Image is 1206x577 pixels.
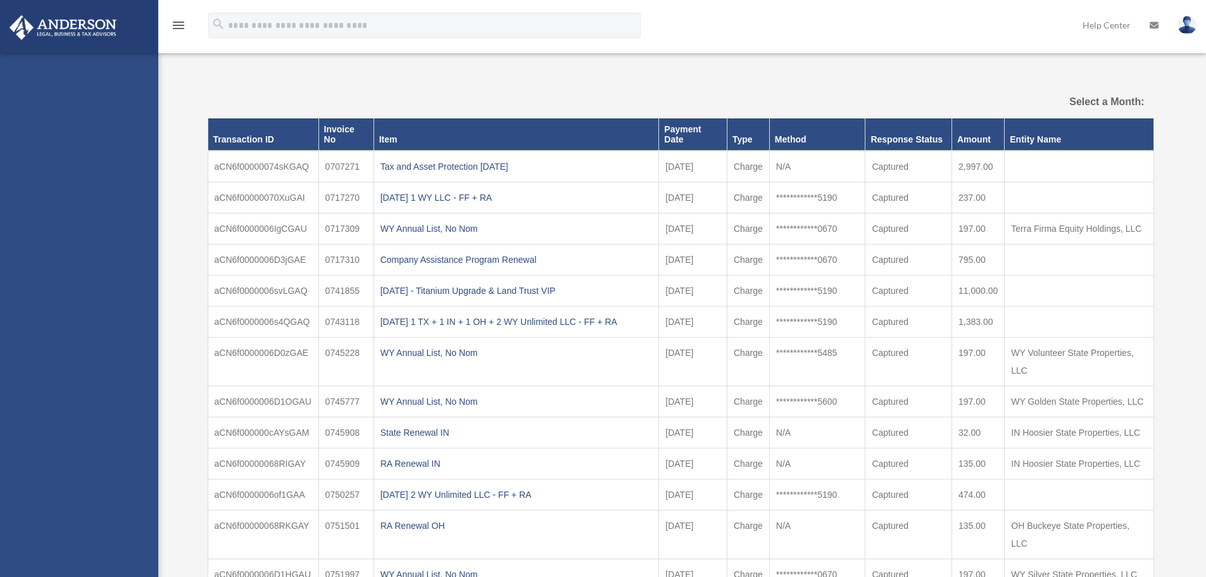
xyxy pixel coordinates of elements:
[380,424,653,441] div: State Renewal IN
[318,182,374,213] td: 0717270
[727,448,769,479] td: Charge
[1005,417,1153,448] td: IN Hoosier State Properties, LLC
[1005,93,1144,111] label: Select a Month:
[318,244,374,276] td: 0717310
[952,118,1004,151] th: Amount
[1005,213,1153,244] td: Terra Firma Equity Holdings, LLC
[865,479,952,510] td: Captured
[727,244,769,276] td: Charge
[318,510,374,559] td: 0751501
[659,386,727,417] td: [DATE]
[374,118,659,151] th: Item
[727,510,769,559] td: Charge
[769,510,865,559] td: N/A
[659,118,727,151] th: Payment Date
[380,220,653,238] div: WY Annual List, No Nom
[952,417,1004,448] td: 32.00
[380,393,653,410] div: WY Annual List, No Nom
[208,118,318,151] th: Transaction ID
[380,455,653,472] div: RA Renewal IN
[380,158,653,175] div: Tax and Asset Protection [DATE]
[171,22,186,33] a: menu
[208,448,318,479] td: aCN6f00000068RIGAY
[727,307,769,338] td: Charge
[727,213,769,244] td: Charge
[318,479,374,510] td: 0750257
[380,517,653,535] div: RA Renewal OH
[318,448,374,479] td: 0745909
[659,510,727,559] td: [DATE]
[659,417,727,448] td: [DATE]
[727,118,769,151] th: Type
[1005,448,1153,479] td: IN Hoosier State Properties, LLC
[208,151,318,182] td: aCN6f00000074sKGAQ
[952,307,1004,338] td: 1,383.00
[865,118,952,151] th: Response Status
[659,182,727,213] td: [DATE]
[380,282,653,300] div: [DATE] - Titanium Upgrade & Land Trust VIP
[659,479,727,510] td: [DATE]
[208,307,318,338] td: aCN6f0000006s4QGAQ
[769,417,865,448] td: N/A
[769,118,865,151] th: Method
[952,448,1004,479] td: 135.00
[1005,338,1153,386] td: WY Volunteer State Properties, LLC
[380,251,653,269] div: Company Assistance Program Renewal
[659,338,727,386] td: [DATE]
[952,479,1004,510] td: 474.00
[318,417,374,448] td: 0745908
[865,307,952,338] td: Captured
[952,276,1004,307] td: 11,000.00
[318,338,374,386] td: 0745228
[208,213,318,244] td: aCN6f0000006IgCGAU
[865,510,952,559] td: Captured
[318,151,374,182] td: 0707271
[727,182,769,213] td: Charge
[769,448,865,479] td: N/A
[208,338,318,386] td: aCN6f0000006D0zGAE
[952,386,1004,417] td: 197.00
[208,510,318,559] td: aCN6f00000068RKGAY
[318,307,374,338] td: 0743118
[865,213,952,244] td: Captured
[1005,510,1153,559] td: OH Buckeye State Properties, LLC
[1005,118,1153,151] th: Entity Name
[659,213,727,244] td: [DATE]
[952,151,1004,182] td: 2,997.00
[865,151,952,182] td: Captured
[727,276,769,307] td: Charge
[318,276,374,307] td: 0741855
[171,18,186,33] i: menu
[380,486,653,504] div: [DATE] 2 WY Unlimited LLC - FF + RA
[1005,386,1153,417] td: WY Golden State Properties, LLC
[727,338,769,386] td: Charge
[727,417,769,448] td: Charge
[952,510,1004,559] td: 135.00
[659,276,727,307] td: [DATE]
[952,213,1004,244] td: 197.00
[380,313,653,331] div: [DATE] 1 TX + 1 IN + 1 OH + 2 WY Unlimited LLC - FF + RA
[727,479,769,510] td: Charge
[865,244,952,276] td: Captured
[952,338,1004,386] td: 197.00
[208,386,318,417] td: aCN6f0000006D1OGAU
[659,307,727,338] td: [DATE]
[865,448,952,479] td: Captured
[1178,16,1197,34] img: User Pic
[318,386,374,417] td: 0745777
[865,417,952,448] td: Captured
[659,244,727,276] td: [DATE]
[380,344,653,362] div: WY Annual List, No Nom
[865,386,952,417] td: Captured
[865,182,952,213] td: Captured
[865,276,952,307] td: Captured
[952,182,1004,213] td: 237.00
[952,244,1004,276] td: 795.00
[208,182,318,213] td: aCN6f00000070XuGAI
[727,151,769,182] td: Charge
[727,386,769,417] td: Charge
[211,17,225,31] i: search
[208,479,318,510] td: aCN6f0000006of1GAA
[318,118,374,151] th: Invoice No
[208,276,318,307] td: aCN6f0000006svLGAQ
